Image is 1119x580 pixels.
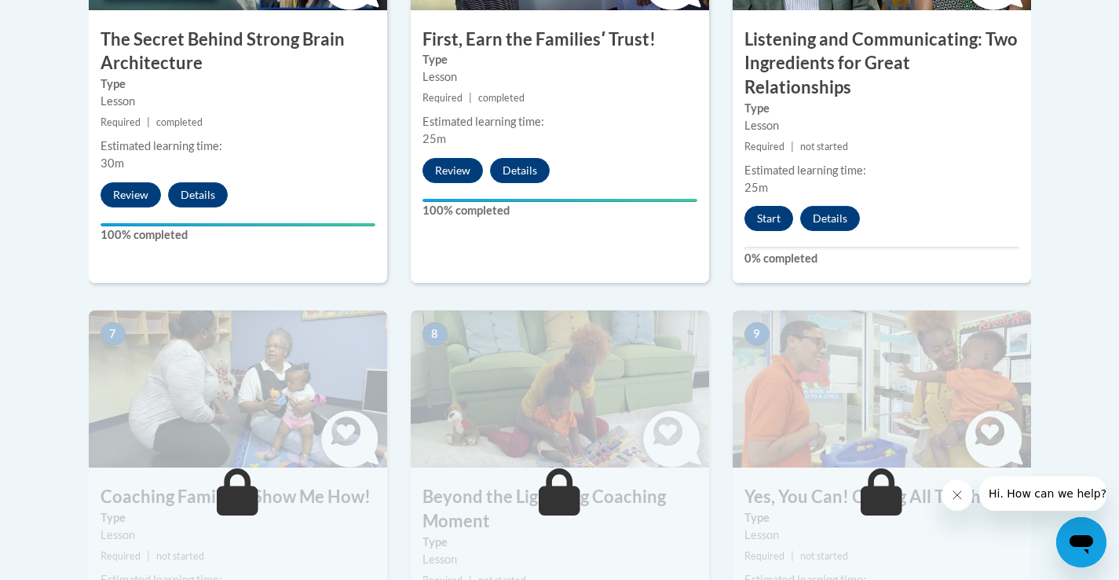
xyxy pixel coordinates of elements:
[422,199,697,202] div: Your progress
[101,182,161,207] button: Review
[101,550,141,562] span: Required
[469,92,472,104] span: |
[101,527,375,544] div: Lesson
[744,322,770,346] span: 9
[422,551,697,568] div: Lesson
[422,92,463,104] span: Required
[101,75,375,93] label: Type
[733,310,1031,468] img: Course Image
[101,116,141,128] span: Required
[89,310,387,468] img: Course Image
[744,181,768,194] span: 25m
[156,550,204,562] span: not started
[101,322,126,346] span: 7
[168,182,228,207] button: Details
[101,226,375,244] label: 100% completed
[411,28,709,52] h3: First, Earn the Familiesʹ Trust!
[791,141,794,152] span: |
[478,92,525,104] span: completed
[733,28,1031,100] h3: Listening and Communicating: Two Ingredients for Great Relationships
[942,479,973,511] iframe: Close message
[800,206,860,231] button: Details
[744,117,1019,134] div: Lesson
[744,162,1019,179] div: Estimated learning time:
[791,550,794,562] span: |
[744,141,784,152] span: Required
[422,51,697,68] label: Type
[101,138,375,155] div: Estimated learning time:
[1056,517,1106,567] iframe: Button to launch messaging window
[979,476,1106,511] iframe: Message from company
[800,550,848,562] span: not started
[422,132,446,145] span: 25m
[744,250,1019,267] label: 0% completed
[744,550,784,562] span: Required
[800,141,848,152] span: not started
[101,156,124,170] span: 30m
[744,100,1019,117] label: Type
[744,206,793,231] button: Start
[490,158,550,183] button: Details
[411,310,709,468] img: Course Image
[147,550,150,562] span: |
[744,509,1019,527] label: Type
[744,527,1019,544] div: Lesson
[422,202,697,219] label: 100% completed
[156,116,203,128] span: completed
[422,534,697,551] label: Type
[101,223,375,226] div: Your progress
[147,116,150,128] span: |
[422,113,697,130] div: Estimated learning time:
[89,485,387,509] h3: Coaching Families? Show Me How!
[89,28,387,76] h3: The Secret Behind Strong Brain Architecture
[733,485,1031,509] h3: Yes, You Can! Calling All Teachers
[422,68,697,86] div: Lesson
[422,322,448,346] span: 8
[101,509,375,527] label: Type
[101,93,375,110] div: Lesson
[422,158,483,183] button: Review
[411,485,709,534] h3: Beyond the Lightning Coaching Moment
